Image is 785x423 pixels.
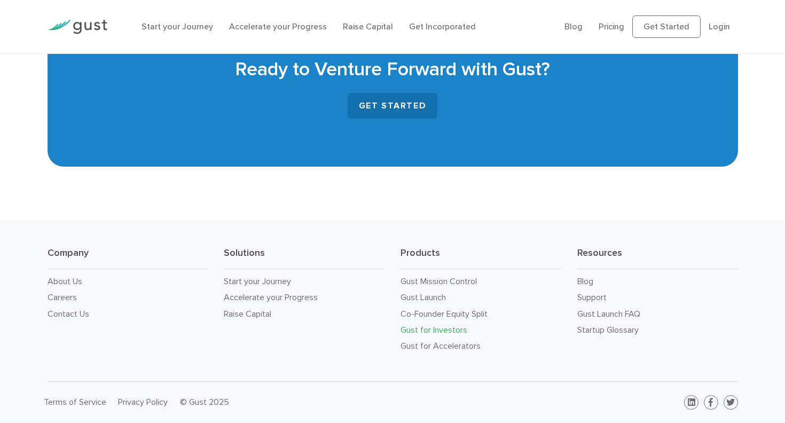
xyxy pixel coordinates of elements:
[48,247,208,269] h3: Company
[64,57,722,82] h2: Ready to Venture Forward with Gust?
[48,309,89,319] a: Contact Us
[44,397,106,407] a: Terms of Service
[564,21,583,32] a: Blog
[48,20,107,34] img: Gust Logo
[409,21,476,32] a: Get Incorporated
[577,325,639,335] a: Startup Glossary
[118,397,168,407] a: Privacy Policy
[577,247,738,269] h3: Resources
[709,21,730,32] a: Login
[224,292,318,302] a: Accelerate your Progress
[348,93,438,119] a: GET STARTED
[577,309,640,319] a: Gust Launch FAQ
[48,276,82,286] a: About Us
[224,309,271,319] a: Raise Capital
[224,247,384,269] h3: Solutions
[577,292,607,302] a: Support
[229,21,327,32] a: Accelerate your Progress
[401,292,446,302] a: Gust Launch
[142,21,213,32] a: Start your Journey
[48,292,77,302] a: Careers
[401,247,561,269] h3: Products
[180,395,385,410] div: © Gust 2025
[577,276,593,286] a: Blog
[401,276,477,286] a: Gust Mission Control
[224,276,291,286] a: Start your Journey
[343,21,393,32] a: Raise Capital
[401,341,481,351] a: Gust for Accelerators
[632,15,701,38] a: Get Started
[401,309,488,319] a: Co-Founder Equity Split
[599,21,624,32] a: Pricing
[401,325,467,335] a: Gust for Investors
